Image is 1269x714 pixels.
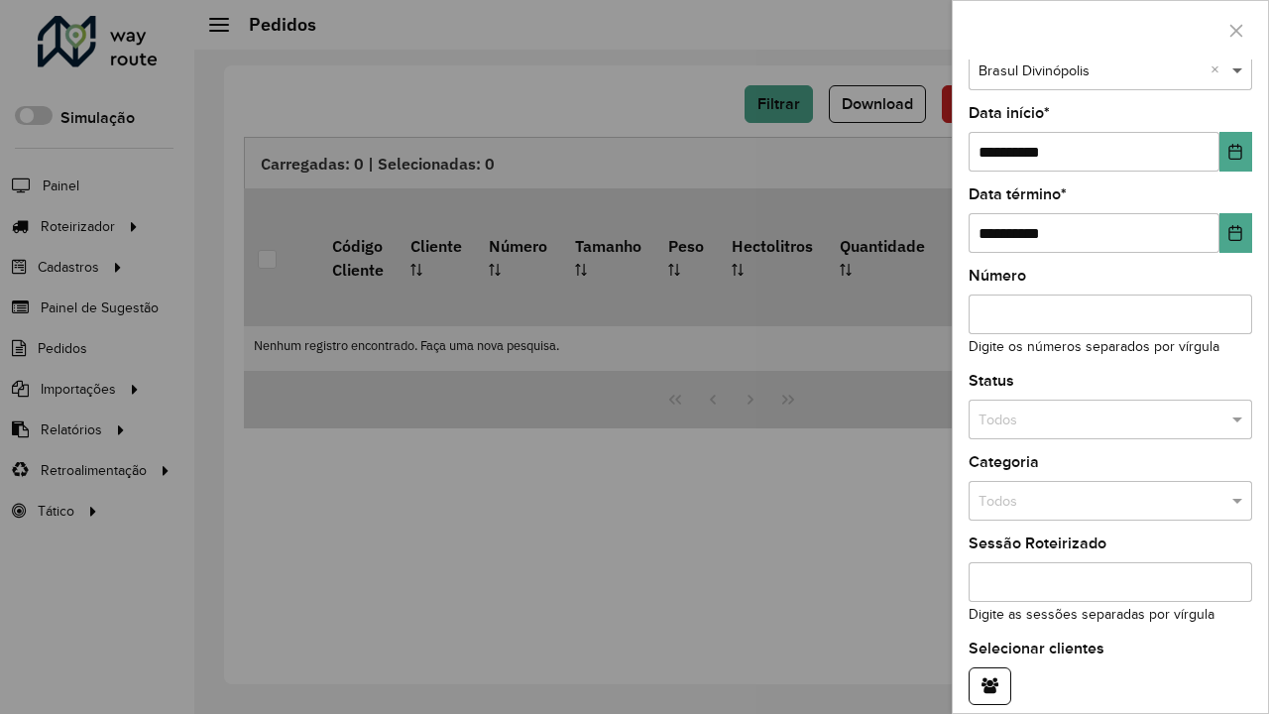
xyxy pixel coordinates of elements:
small: Digite as sessões separadas por vírgula [969,607,1214,622]
span: Clear all [1211,60,1227,82]
small: Digite os números separados por vírgula [969,339,1219,354]
label: Data início [969,101,1050,125]
label: Número [969,264,1026,288]
button: Choose Date [1219,213,1252,253]
label: Categoria [969,450,1039,474]
label: Selecionar clientes [969,637,1104,660]
label: Status [969,369,1014,393]
label: Sessão Roteirizado [969,532,1106,555]
button: Choose Date [1219,132,1252,172]
label: Data término [969,182,1067,206]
